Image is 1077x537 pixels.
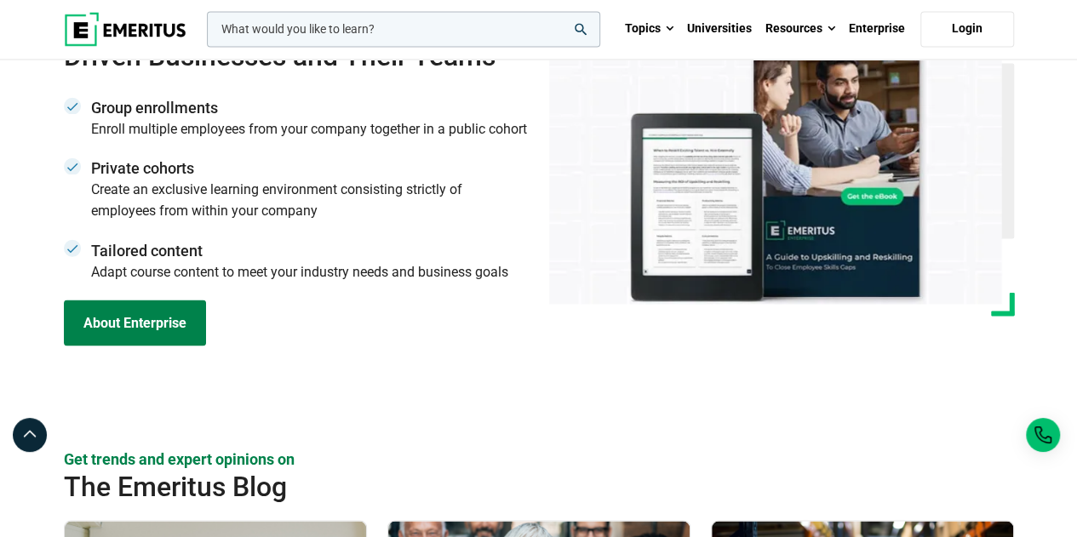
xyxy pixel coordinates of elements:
[549,35,1002,303] img: Enterprise
[920,11,1014,47] a: Login
[91,181,462,220] span: Create an exclusive learning environment consisting strictly of employees from within your company
[64,300,206,346] a: About Enterprise
[64,448,1014,469] p: Get trends and expert opinions on
[91,239,529,260] span: Tailored content
[91,263,508,279] span: Adapt course content to meet your industry needs and business goals
[91,121,527,137] span: Enroll multiple employees from your company together in a public cohort
[207,11,600,47] input: woocommerce-product-search-field-0
[64,469,1014,503] h2: The Emeritus Blog
[91,97,529,118] span: Group enrollments
[91,157,529,179] span: Private cohorts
